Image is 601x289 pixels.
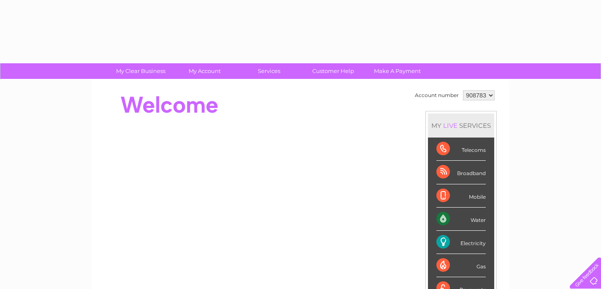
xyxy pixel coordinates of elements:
div: LIVE [441,122,459,130]
td: Account number [413,88,461,103]
div: Broadband [436,161,486,184]
div: Electricity [436,231,486,254]
div: Telecoms [436,138,486,161]
div: Gas [436,254,486,277]
a: My Clear Business [106,63,176,79]
a: Services [234,63,304,79]
a: Make A Payment [363,63,432,79]
div: Water [436,208,486,231]
div: Mobile [436,184,486,208]
a: Customer Help [298,63,368,79]
div: MY SERVICES [428,113,494,138]
a: My Account [170,63,240,79]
